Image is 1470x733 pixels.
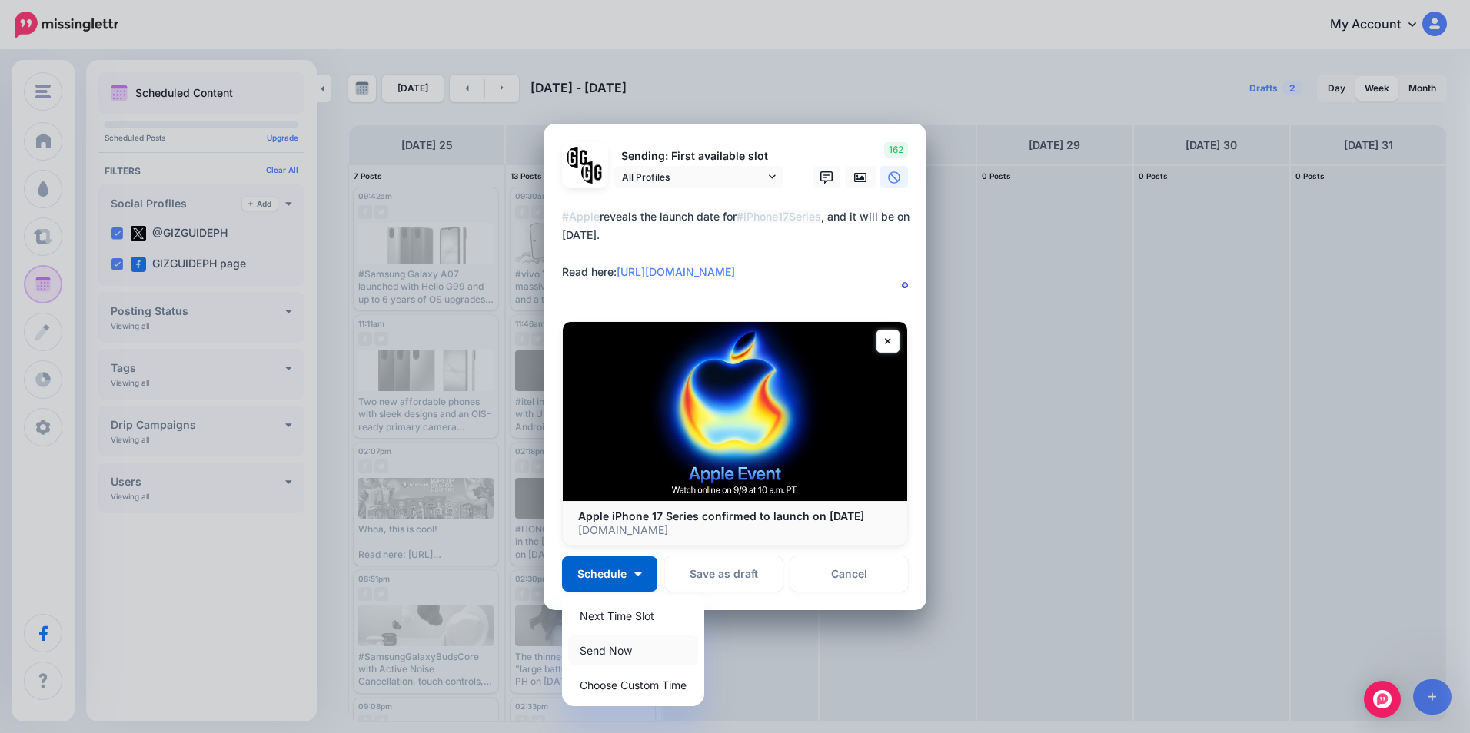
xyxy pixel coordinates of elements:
[614,148,783,165] p: Sending: First available slot
[1364,681,1401,718] div: Open Intercom Messenger
[578,523,892,537] p: [DOMAIN_NAME]
[634,572,642,576] img: arrow-down-white.png
[577,569,627,579] span: Schedule
[562,207,916,281] div: reveals the launch date for , and it will be on [DATE]. Read here:
[562,595,704,706] div: Schedule
[622,169,765,185] span: All Profiles
[581,161,604,184] img: JT5sWCfR-79925.png
[567,147,589,169] img: 353459792_649996473822713_4483302954317148903_n-bsa138318.png
[562,207,916,300] textarea: To enrich screen reader interactions, please activate Accessibility in Grammarly extension settings
[884,142,908,158] span: 162
[578,509,864,522] b: Apple iPhone 17 Series confirmed to launch on [DATE]
[614,166,783,188] a: All Profiles
[568,670,698,700] a: Choose Custom Time
[568,635,698,665] a: Send Now
[568,601,698,631] a: Next Time Slot
[790,556,908,592] a: Cancel
[563,322,907,500] img: Apple iPhone 17 Series confirmed to launch on September 9
[562,556,657,592] button: Schedule
[665,556,783,592] button: Save as draft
